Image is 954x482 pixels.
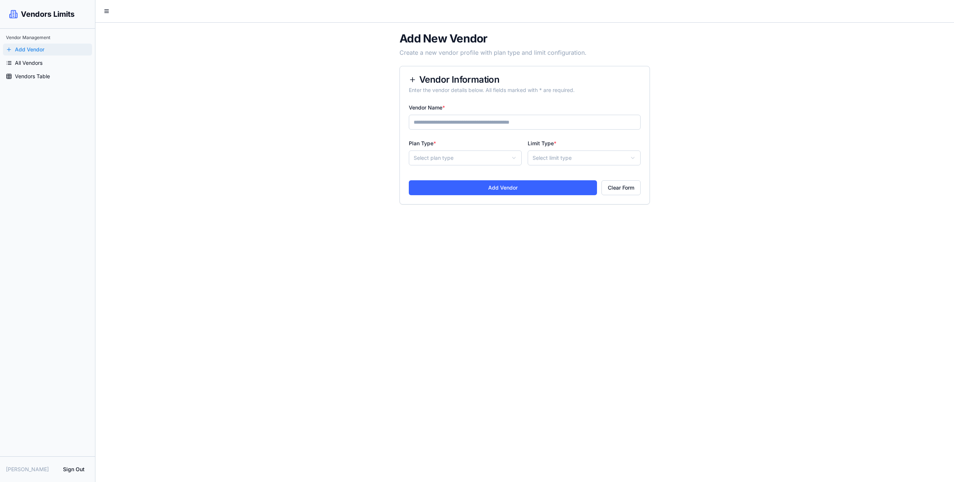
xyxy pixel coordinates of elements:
[3,57,92,69] a: All Vendors
[528,140,556,146] label: Limit Type
[15,73,50,80] span: Vendors Table
[409,75,641,84] div: Vendor Information
[601,180,641,195] button: Clear Form
[409,140,436,146] label: Plan Type
[6,466,49,473] span: [PERSON_NAME]
[59,463,89,476] button: Sign Out
[409,180,597,195] button: Add Vendor
[399,48,650,57] p: Create a new vendor profile with plan type and limit configuration.
[409,104,445,111] label: Vendor Name
[409,86,641,94] div: Enter the vendor details below. All fields marked with * are required.
[399,32,650,45] h1: Add New Vendor
[21,9,75,19] h1: Vendors Limits
[3,32,92,44] div: Vendor Management
[15,46,44,53] span: Add Vendor
[15,59,42,67] span: All Vendors
[3,44,92,56] a: Add Vendor
[3,70,92,82] a: Vendors Table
